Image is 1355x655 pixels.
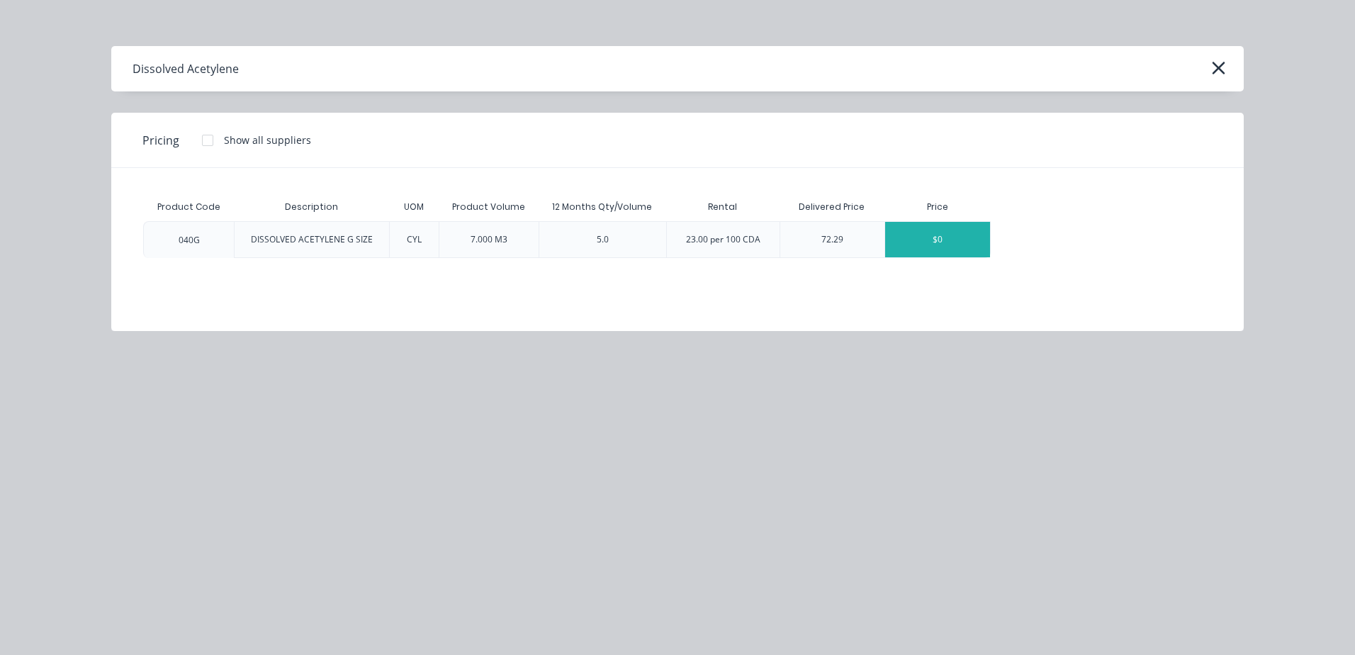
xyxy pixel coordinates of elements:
div: 23.00 per 100 CDA [686,233,760,246]
div: Dissolved Acetylene [133,60,239,77]
div: $0 [885,222,990,257]
div: Description [274,189,349,225]
div: 12 Months Qty/Volume [541,189,663,225]
div: 040G [179,234,200,247]
div: Show all suppliers [224,133,311,147]
div: 7.000 M3 [471,233,507,246]
div: 5.0 [597,233,609,246]
div: Price [884,193,991,221]
div: CYL [407,233,422,246]
div: Rental [697,189,748,225]
div: Delivered Price [787,189,876,225]
div: UOM [393,189,435,225]
div: Product Code [146,189,232,225]
span: Pricing [142,132,179,149]
div: 72.29 [821,233,843,246]
div: DISSOLVED ACETYLENE G SIZE [251,233,373,246]
div: Product Volume [441,189,536,225]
